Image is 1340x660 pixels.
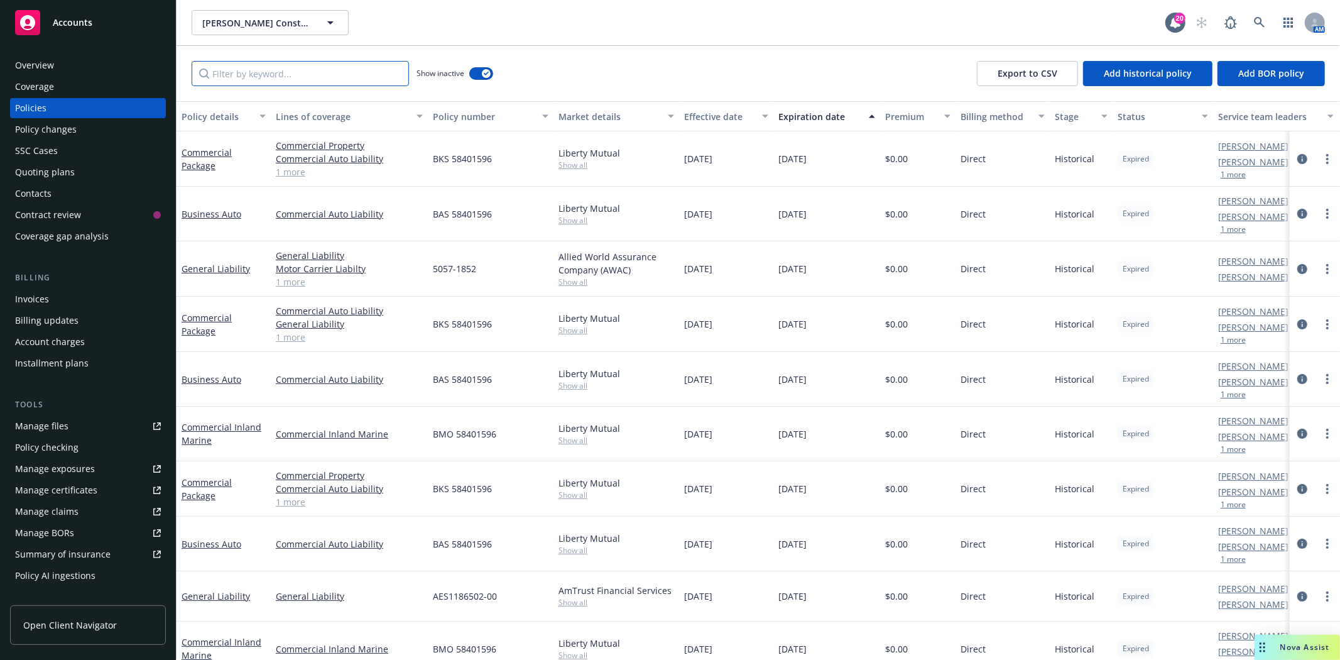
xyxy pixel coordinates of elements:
[558,422,674,435] div: Liberty Mutual
[961,110,1031,123] div: Billing method
[15,311,79,331] div: Billing updates
[1218,375,1288,388] a: [PERSON_NAME]
[1221,556,1246,563] button: 1 more
[10,311,166,331] a: Billing updates
[10,544,166,564] a: Summary of insurance
[558,532,674,545] div: Liberty Mutual
[684,152,712,165] span: [DATE]
[276,331,423,344] a: 1 more
[15,289,49,309] div: Invoices
[177,101,271,131] button: Policy details
[679,101,773,131] button: Effective date
[1218,645,1288,658] a: [PERSON_NAME]
[778,482,807,495] span: [DATE]
[961,207,986,221] span: Direct
[53,18,92,28] span: Accounts
[1295,481,1310,497] a: circleInformation
[10,77,166,97] a: Coverage
[778,373,807,386] span: [DATE]
[558,110,660,123] div: Market details
[433,373,492,386] span: BAS 58401596
[684,373,712,386] span: [DATE]
[1083,61,1212,86] button: Add historical policy
[10,459,166,479] a: Manage exposures
[961,537,986,551] span: Direct
[1218,430,1288,443] a: [PERSON_NAME]
[558,215,674,226] span: Show all
[1055,373,1094,386] span: Historical
[1295,206,1310,221] a: circleInformation
[885,642,908,656] span: $0.00
[182,312,232,337] a: Commercial Package
[778,427,807,441] span: [DATE]
[558,490,674,500] span: Show all
[885,537,908,551] span: $0.00
[15,98,46,118] div: Policies
[684,642,712,656] span: [DATE]
[15,566,95,586] div: Policy AI ingestions
[1055,427,1094,441] span: Historical
[1218,414,1288,427] a: [PERSON_NAME]
[182,373,241,385] a: Business Auto
[1055,642,1094,656] span: Historical
[1218,155,1288,168] a: [PERSON_NAME]
[10,184,166,204] a: Contacts
[10,5,166,40] a: Accounts
[1055,537,1094,551] span: Historical
[433,537,492,551] span: BAS 58401596
[1123,153,1149,165] span: Expired
[1218,305,1288,318] a: [PERSON_NAME]
[192,61,409,86] input: Filter by keyword...
[961,642,986,656] span: Direct
[1218,110,1320,123] div: Service team leaders
[1218,194,1288,207] a: [PERSON_NAME]
[956,101,1050,131] button: Billing method
[1174,13,1185,24] div: 20
[433,590,497,603] span: AES1186502-00
[558,597,674,608] span: Show all
[15,353,89,373] div: Installment plans
[10,226,166,246] a: Coverage gap analysis
[1123,428,1149,439] span: Expired
[192,10,349,35] button: [PERSON_NAME] Construction Co. Inc.
[10,55,166,75] a: Overview
[1221,446,1246,453] button: 1 more
[998,67,1057,79] span: Export to CSV
[1280,642,1330,652] span: Nova Assist
[1320,317,1335,332] a: more
[15,119,77,140] div: Policy changes
[558,367,674,380] div: Liberty Mutual
[684,537,712,551] span: [DATE]
[10,289,166,309] a: Invoices
[182,110,252,123] div: Policy details
[15,226,109,246] div: Coverage gap analysis
[773,101,880,131] button: Expiration date
[1123,263,1149,275] span: Expired
[10,399,166,411] div: Tools
[1221,171,1246,179] button: 1 more
[885,262,908,275] span: $0.00
[1113,101,1213,131] button: Status
[15,502,79,522] div: Manage claims
[417,68,464,79] span: Show inactive
[15,184,52,204] div: Contacts
[433,262,476,275] span: 5057-1852
[778,642,807,656] span: [DATE]
[977,61,1078,86] button: Export to CSV
[10,162,166,182] a: Quoting plans
[10,205,166,225] a: Contract review
[1320,481,1335,497] a: more
[880,101,956,131] button: Premium
[15,437,79,458] div: Policy checking
[182,538,241,550] a: Business Auto
[276,304,423,317] a: Commercial Auto Liability
[1218,598,1288,611] a: [PERSON_NAME]
[961,482,986,495] span: Direct
[276,482,423,495] a: Commercial Auto Liability
[1189,10,1214,35] a: Start snowing
[433,152,492,165] span: BKS 58401596
[684,317,712,331] span: [DATE]
[778,262,807,275] span: [DATE]
[1221,501,1246,509] button: 1 more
